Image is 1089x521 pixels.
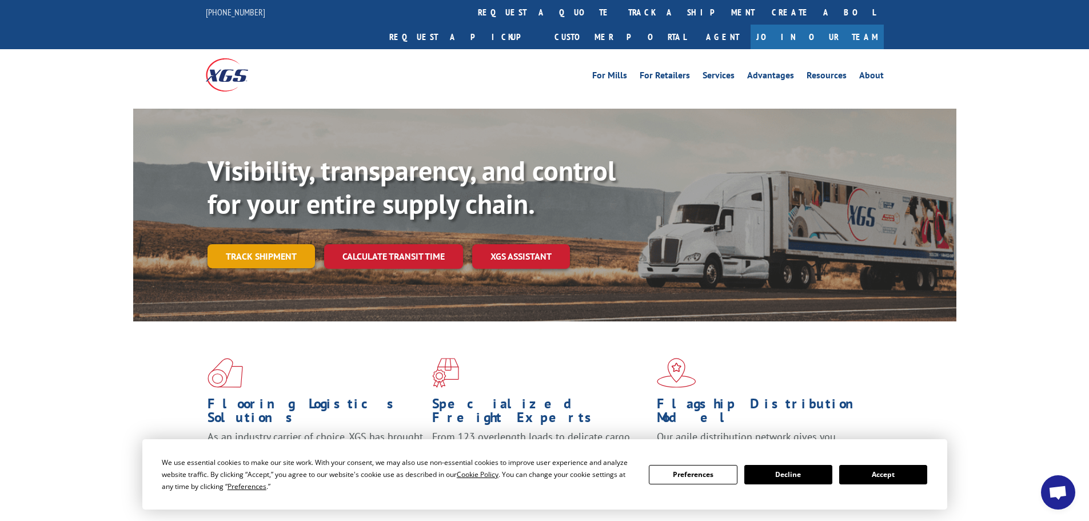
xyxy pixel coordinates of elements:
span: Our agile distribution network gives you nationwide inventory management on demand. [657,430,867,457]
a: Resources [807,71,847,83]
img: xgs-icon-focused-on-flooring-red [432,358,459,388]
span: Preferences [228,482,266,491]
button: Decline [744,465,832,484]
a: XGS ASSISTANT [472,244,570,269]
a: Calculate transit time [324,244,463,269]
h1: Flagship Distribution Model [657,397,873,430]
span: As an industry carrier of choice, XGS has brought innovation and dedication to flooring logistics... [208,430,423,471]
h1: Specialized Freight Experts [432,397,648,430]
a: Services [703,71,735,83]
a: Customer Portal [546,25,695,49]
button: Preferences [649,465,737,484]
span: Cookie Policy [457,470,498,479]
b: Visibility, transparency, and control for your entire supply chain. [208,153,616,221]
img: xgs-icon-flagship-distribution-model-red [657,358,696,388]
a: For Mills [592,71,627,83]
a: Agent [695,25,751,49]
a: For Retailers [640,71,690,83]
div: Cookie Consent Prompt [142,439,947,510]
a: Advantages [747,71,794,83]
a: Open chat [1041,475,1075,510]
a: Request a pickup [381,25,546,49]
button: Accept [839,465,927,484]
a: Join Our Team [751,25,884,49]
p: From 123 overlength loads to delicate cargo, our experienced staff knows the best way to move you... [432,430,648,481]
h1: Flooring Logistics Solutions [208,397,424,430]
a: Track shipment [208,244,315,268]
img: xgs-icon-total-supply-chain-intelligence-red [208,358,243,388]
a: About [859,71,884,83]
a: [PHONE_NUMBER] [206,6,265,18]
div: We use essential cookies to make our site work. With your consent, we may also use non-essential ... [162,456,635,492]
